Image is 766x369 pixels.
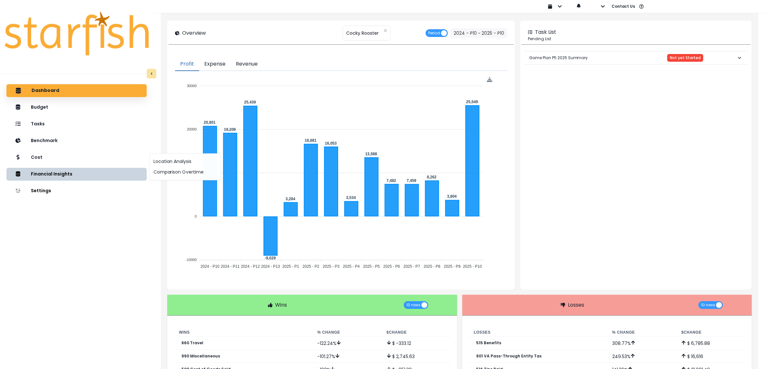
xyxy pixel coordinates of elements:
button: Cost [6,151,147,164]
p: Cost [31,155,42,160]
tspan: 2024 - P13 [261,264,280,269]
tspan: 2025 - P4 [343,264,360,269]
p: Pending List [528,36,744,42]
p: Wins [275,301,287,309]
span: Not yet Started [670,56,701,60]
tspan: 2024 - P11 [221,264,240,269]
td: 249.53 % [607,350,676,363]
th: % Change [312,328,381,337]
span: Period [428,29,440,37]
td: -101.27 % [312,350,381,363]
p: Benchmark [31,138,58,143]
th: Losses [469,328,607,337]
p: Losses [568,301,584,309]
button: Profit [175,58,199,71]
th: $ Change [676,328,745,337]
tspan: 2025 - P10 [463,264,482,269]
tspan: -10000 [186,258,197,262]
td: $ 6,785.88 [676,337,745,350]
td: -122.24 % [312,337,381,350]
tspan: 2025 - P9 [444,264,461,269]
tspan: 2025 - P7 [404,264,420,269]
button: Clear [383,27,387,34]
tspan: 2024 - P10 [201,264,220,269]
button: Expense [199,58,231,71]
button: Settings [6,184,147,197]
tspan: 0 [195,214,197,218]
tspan: 20000 [187,127,197,131]
p: 901 VA Pass-Through Entity Tax [476,354,542,358]
button: Game Plan P5 2025 SummaryNot yet Started [524,51,748,64]
button: Financial Insights [6,168,147,181]
button: Dashboard [6,84,147,97]
p: Game Plan P5 2025 Summary [529,50,588,66]
p: Budget [31,104,48,110]
button: Tasks [6,118,147,130]
td: $ -333.12 [382,337,451,350]
td: $ 2,745.63 [382,350,451,363]
button: Benchmark [6,134,147,147]
th: % Change [607,328,676,337]
img: Download Profit [487,77,493,82]
span: 10 rows [701,301,715,309]
p: 515 Benefits [476,341,502,345]
p: Tasks [31,121,45,127]
tspan: 2025 - P6 [383,264,400,269]
p: 660 Travel [181,341,203,345]
td: 308.77 % [607,337,676,350]
span: Cocky Rooster [346,26,379,40]
p: 990 Miscellaneous [181,354,220,358]
span: 10 rows [406,301,420,309]
button: Revenue [231,58,263,71]
tspan: 2025 - P3 [323,264,340,269]
tspan: 2025 - P2 [303,264,319,269]
button: Comparison Overtime [150,167,221,177]
button: Budget [6,101,147,114]
tspan: 30000 [187,84,197,88]
p: Task List [535,28,556,36]
td: $ 16,616 [676,350,745,363]
svg: close [383,29,387,32]
p: Dashboard [32,88,59,94]
th: Wins [174,328,312,337]
tspan: 2025 - P5 [363,264,380,269]
tspan: 2025 - P1 [282,264,299,269]
p: Overview [182,29,206,37]
tspan: 2025 - P8 [424,264,440,269]
div: Menu [487,77,493,82]
button: Location Analysis [150,156,221,167]
tspan: 2024 - P12 [241,264,260,269]
th: $ Change [382,328,451,337]
button: 2024 - P10 ~ 2025 - P10 [450,28,507,38]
